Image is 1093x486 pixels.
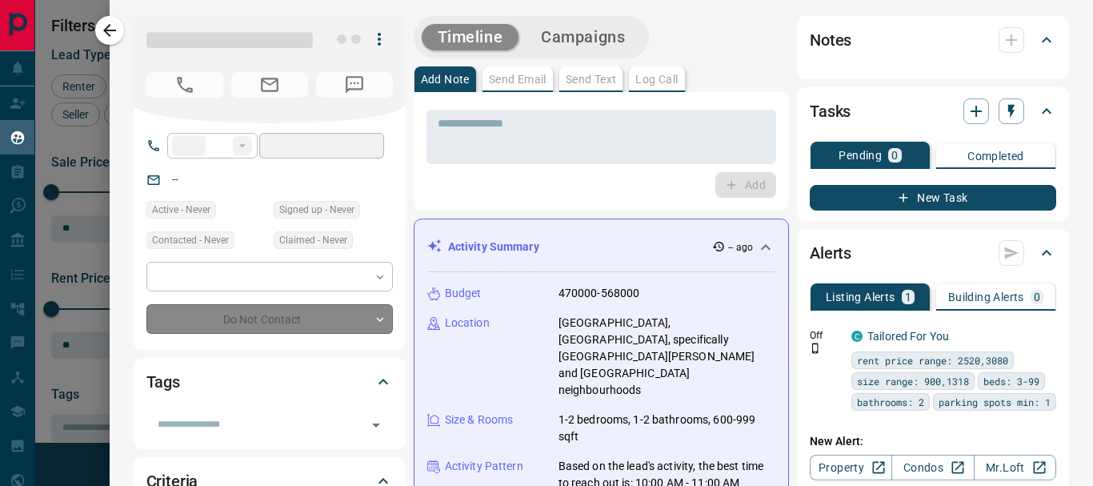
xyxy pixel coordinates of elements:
[826,291,895,303] p: Listing Alerts
[172,173,178,186] a: --
[146,304,393,334] div: Do Not Contact
[948,291,1024,303] p: Building Alerts
[810,21,1056,59] div: Notes
[974,455,1056,480] a: Mr.Loft
[891,455,974,480] a: Condos
[146,72,223,98] span: No Number
[867,330,949,343] a: Tailored For You
[445,285,482,302] p: Budget
[810,433,1056,450] p: New Alert:
[421,74,470,85] p: Add Note
[810,92,1056,131] div: Tasks
[445,458,523,475] p: Activity Pattern
[857,373,969,389] span: size range: 900,1318
[146,369,180,395] h2: Tags
[445,315,490,331] p: Location
[525,24,641,50] button: Campaigns
[839,150,882,161] p: Pending
[983,373,1039,389] span: beds: 3-99
[427,232,775,262] div: Activity Summary-- ago
[810,240,851,266] h2: Alerts
[810,455,892,480] a: Property
[810,185,1056,211] button: New Task
[448,239,539,255] p: Activity Summary
[146,363,393,401] div: Tags
[279,202,354,218] span: Signed up - Never
[559,315,775,399] p: [GEOGRAPHIC_DATA], [GEOGRAPHIC_DATA], specifically [GEOGRAPHIC_DATA][PERSON_NAME] and [GEOGRAPHIC...
[279,232,347,248] span: Claimed - Never
[231,72,308,98] span: No Email
[967,151,1024,162] p: Completed
[810,328,842,343] p: Off
[857,352,1008,368] span: rent price range: 2520,3080
[905,291,911,303] p: 1
[1034,291,1040,303] p: 0
[810,98,851,124] h2: Tasks
[422,24,519,50] button: Timeline
[559,412,775,445] p: 1-2 bedrooms, 1-2 bathrooms, 600-999 sqft
[728,240,753,255] p: -- ago
[939,394,1051,410] span: parking spots min: 1
[152,202,210,218] span: Active - Never
[316,72,393,98] span: No Number
[810,234,1056,272] div: Alerts
[559,285,640,302] p: 470000-568000
[810,343,821,354] svg: Push Notification Only
[445,412,514,428] p: Size & Rooms
[152,232,229,248] span: Contacted - Never
[365,414,387,436] button: Open
[810,27,851,53] h2: Notes
[891,150,898,161] p: 0
[857,394,924,410] span: bathrooms: 2
[851,331,863,342] div: condos.ca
